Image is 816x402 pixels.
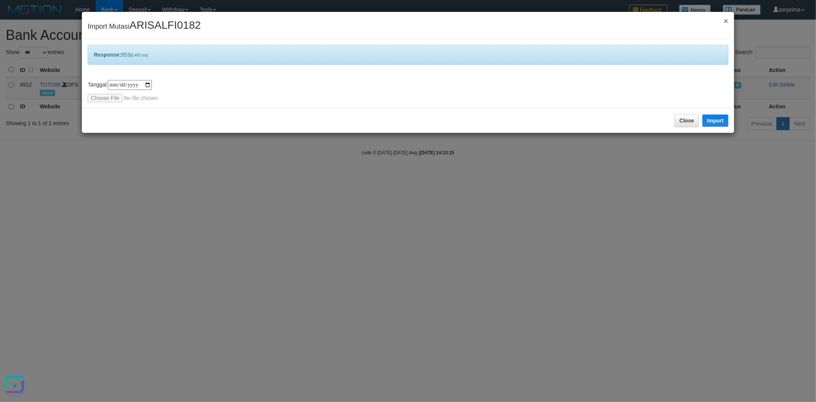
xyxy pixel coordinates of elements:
[88,80,728,102] div: Tanggal:
[3,3,26,26] button: Open LiveChat chat widget
[674,114,699,127] button: Close
[88,45,728,65] div: 953
[723,16,728,25] span: ×
[129,19,201,31] span: ARISALFI0182
[88,23,201,30] span: Import Mutasi
[723,17,728,25] button: Close
[94,52,121,58] b: Response:
[702,114,728,127] button: Import
[130,53,148,57] span: [8,405 ms]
